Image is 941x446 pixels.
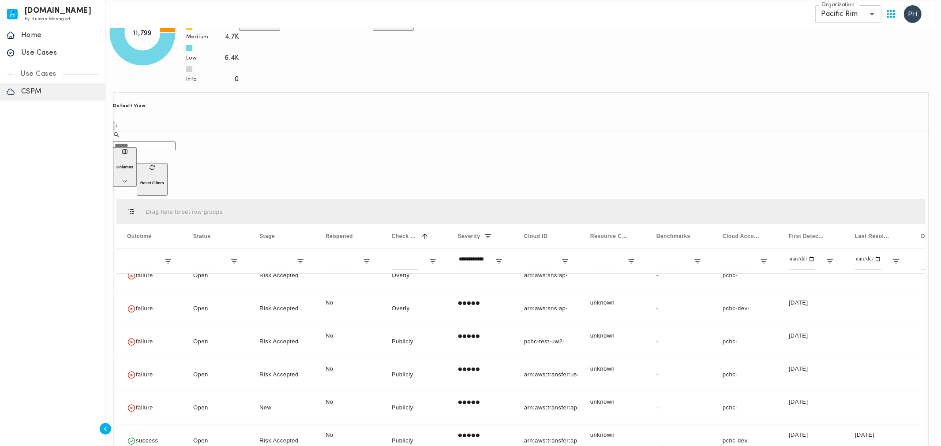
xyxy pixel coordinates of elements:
[524,364,569,446] p: arn:aws:transfer:us-west-2:050821737631:server/s-6943f6459103401ab
[789,233,826,239] span: First Detected
[900,2,925,26] button: User
[458,365,480,372] span: 5 Stars
[723,265,768,306] p: pchc-uat(050821737631)
[656,265,701,286] p: -
[458,431,480,438] span: 5 Stars
[259,298,304,319] p: Risk Accepted
[315,292,381,325] div: No
[656,364,701,385] p: -
[904,5,922,23] img: puthika hok
[524,233,547,239] span: Cloud ID
[127,233,152,239] span: Outcome
[429,257,437,265] button: Open Filter Menu
[392,331,437,392] p: Publicly Accessible AWS Redshift Cluster
[136,331,153,352] p: failure
[778,391,844,424] div: [DATE]
[458,398,480,405] span: 5 Stars
[25,8,92,14] h6: [DOMAIN_NAME]
[694,257,701,265] button: Open Filter Menu
[14,70,63,78] p: Use Cases
[723,298,768,339] p: pchc-dev-prod(470455329885)
[590,233,627,239] span: Resource Criticality
[193,265,238,286] p: Open
[113,102,929,111] h6: Default View
[193,331,238,352] p: Open
[590,365,615,372] span: unknown
[590,299,615,306] span: unknown
[186,33,208,41] span: Medium
[458,299,480,306] span: 5 Stars
[590,431,615,438] span: unknown
[363,257,371,265] button: Open Filter Menu
[21,31,99,40] p: Home
[590,398,615,405] span: unknown
[392,298,437,420] p: Overly Permissive Publishing Allowed by AWS SNS Topic Policy
[225,33,239,41] span: 4.7K
[778,358,844,391] div: [DATE]
[656,398,701,418] p: -
[892,257,900,265] button: Open Filter Menu
[326,233,353,239] span: Reopened
[723,331,768,372] p: pchc-uat(050821737631)
[723,364,768,405] p: pchc-uat(050821737631)
[458,293,503,313] div: critical
[21,87,99,96] p: CSPM
[193,233,211,239] span: Status
[186,76,197,83] span: Info
[855,253,881,270] input: Last Resolved Filter Input
[21,48,99,57] p: Use Cases
[235,75,240,84] span: 0
[723,233,760,239] span: Cloud Account Name
[656,331,701,352] p: -
[392,364,437,446] p: Publicly Accessible AWS Transfer Server Endpoints
[561,257,569,265] button: Open Filter Menu
[458,425,503,445] div: critical
[656,298,701,319] p: -
[458,359,503,379] div: critical
[259,233,275,239] span: Stage
[723,398,768,438] p: pchc-uat(050821737631)
[315,391,381,424] div: No
[164,257,172,265] button: Open Filter Menu
[458,233,480,239] span: Severity
[524,298,569,400] p: arn:aws:sns:ap-southeast-1:470455329885:pchc-prd-ase1-snstopic
[656,233,690,239] span: Benchmarks
[193,298,238,319] p: Open
[230,257,238,265] button: Open Filter Menu
[193,398,238,418] p: Open
[458,332,480,339] span: 5 Stars
[296,257,304,265] button: Open Filter Menu
[136,265,153,286] p: failure
[259,265,304,286] p: Risk Accepted
[7,9,18,19] img: invicta.io
[392,233,417,239] span: Check Name
[140,181,164,185] h6: Reset Filters
[627,257,635,265] button: Open Filter Menu
[315,358,381,391] div: No
[259,331,304,352] p: Risk Accepted
[855,233,892,239] span: Last Resolved
[25,17,70,22] span: by Human Managed
[778,259,844,292] div: [DATE]
[458,326,503,346] div: critical
[259,364,304,385] p: Risk Accepted
[495,257,503,265] button: Open Filter Menu
[778,292,844,325] div: [DATE]
[392,253,418,270] input: Check Name Filter Input
[136,398,153,418] p: failure
[225,54,239,63] span: 6.4K
[186,55,196,62] span: Low
[524,331,569,372] p: pchc-test-uw2-mis-etl-cluster
[136,364,153,385] p: failure
[815,5,881,23] div: Pacific Rim
[778,325,844,358] div: [DATE]
[458,392,503,412] div: critical
[146,208,223,215] div: Row Groups
[146,208,223,215] span: Drag here to set row groups
[315,325,381,358] div: No
[315,259,381,292] div: No
[789,253,815,270] input: First Detected Filter Input
[259,398,304,418] p: New
[136,298,153,319] p: failure
[826,257,834,265] button: Open Filter Menu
